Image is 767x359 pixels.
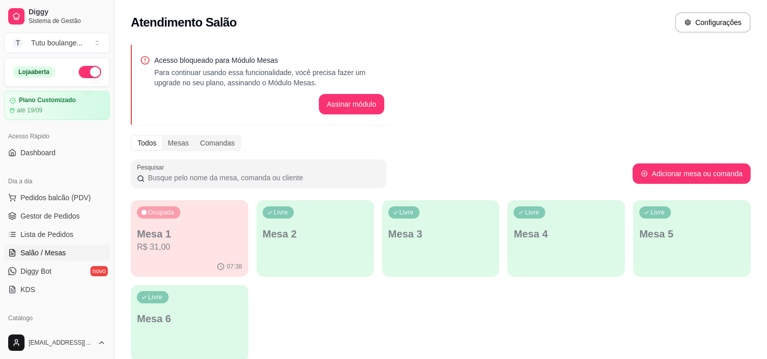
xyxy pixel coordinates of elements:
span: Dashboard [20,148,56,158]
button: LivreMesa 5 [633,200,751,277]
div: Todos [132,136,162,150]
span: Diggy Bot [20,266,52,276]
p: Livre [148,293,162,301]
p: Mesa 1 [137,227,242,241]
p: Para continuar usando essa funcionalidade, você precisa fazer um upgrade no seu plano, assinando ... [154,67,384,88]
p: Mesa 2 [263,227,368,241]
span: KDS [20,284,35,295]
div: Mesas [162,136,194,150]
button: LivreMesa 3 [382,200,500,277]
span: Lista de Pedidos [20,229,74,240]
h2: Atendimento Salão [131,14,237,31]
div: Acesso Rápido [4,128,110,145]
div: Tutu boulange ... [31,38,83,48]
p: Livre [400,208,414,217]
p: Livre [650,208,665,217]
p: 07:38 [227,262,242,271]
button: Adicionar mesa ou comanda [633,163,751,184]
input: Pesquisar [145,173,380,183]
label: Pesquisar [137,163,168,172]
button: Alterar Status [79,66,101,78]
article: Plano Customizado [19,97,76,104]
a: KDS [4,281,110,298]
article: até 19/09 [17,106,42,114]
button: Configurações [675,12,751,33]
button: Assinar módulo [319,94,385,114]
a: Plano Customizadoaté 19/09 [4,91,110,120]
button: Select a team [4,33,110,53]
button: OcupadaMesa 1R$ 31,0007:38 [131,200,248,277]
p: R$ 31,00 [137,241,242,253]
div: Loja aberta [13,66,55,78]
a: DiggySistema de Gestão [4,4,110,29]
a: Lista de Pedidos [4,226,110,243]
button: LivreMesa 2 [257,200,374,277]
p: Acesso bloqueado para Módulo Mesas [154,55,384,65]
button: [EMAIL_ADDRESS][DOMAIN_NAME] [4,330,110,355]
button: Pedidos balcão (PDV) [4,189,110,206]
span: [EMAIL_ADDRESS][DOMAIN_NAME] [29,339,94,347]
a: Dashboard [4,145,110,161]
span: Diggy [29,8,106,17]
button: LivreMesa 4 [507,200,625,277]
p: Livre [525,208,539,217]
p: Mesa 4 [514,227,619,241]
a: Gestor de Pedidos [4,208,110,224]
a: Salão / Mesas [4,245,110,261]
a: Diggy Botnovo [4,263,110,279]
p: Mesa 3 [388,227,494,241]
div: Comandas [195,136,241,150]
p: Mesa 5 [639,227,745,241]
div: Catálogo [4,310,110,326]
span: Gestor de Pedidos [20,211,80,221]
div: Dia a dia [4,173,110,189]
span: T [13,38,23,48]
p: Ocupada [148,208,174,217]
span: Pedidos balcão (PDV) [20,193,91,203]
p: Mesa 6 [137,312,242,326]
span: Salão / Mesas [20,248,66,258]
p: Livre [274,208,288,217]
span: Sistema de Gestão [29,17,106,25]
